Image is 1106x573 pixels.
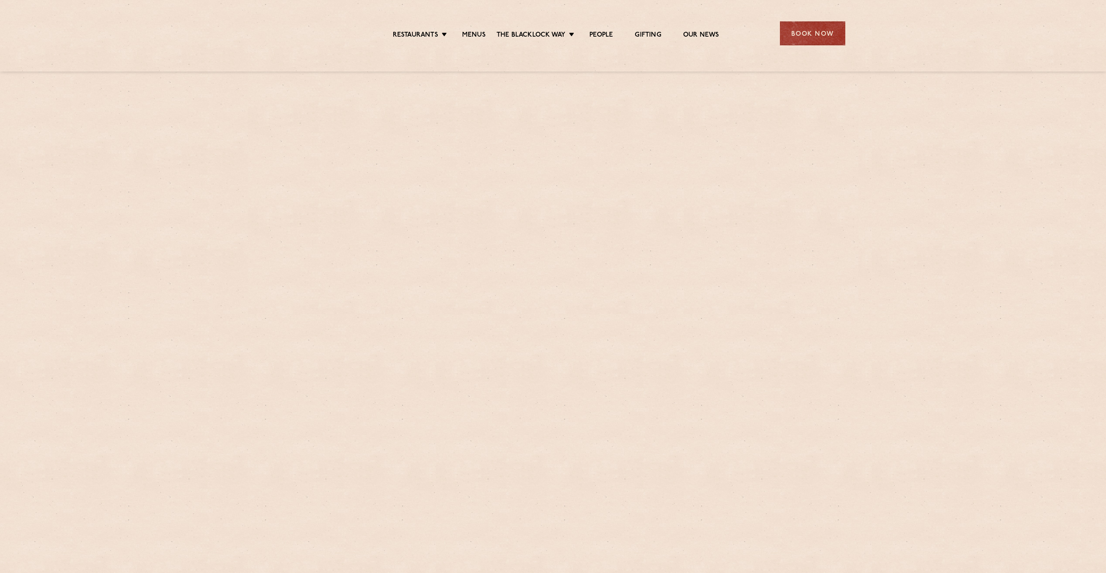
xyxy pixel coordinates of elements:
[780,21,845,45] div: Book Now
[462,31,486,41] a: Menus
[261,8,337,58] img: svg%3E
[683,31,719,41] a: Our News
[635,31,661,41] a: Gifting
[393,31,438,41] a: Restaurants
[589,31,613,41] a: People
[497,31,565,41] a: The Blacklock Way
